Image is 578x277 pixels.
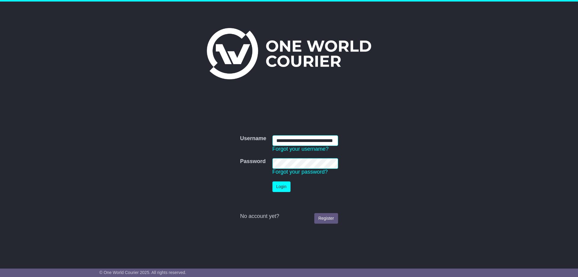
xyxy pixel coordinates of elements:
[207,28,371,79] img: One World
[240,135,266,142] label: Username
[314,213,338,224] a: Register
[272,169,328,175] a: Forgot your password?
[272,146,329,152] a: Forgot your username?
[240,158,266,165] label: Password
[99,270,186,275] span: © One World Courier 2025. All rights reserved.
[272,181,291,192] button: Login
[240,213,338,220] div: No account yet?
